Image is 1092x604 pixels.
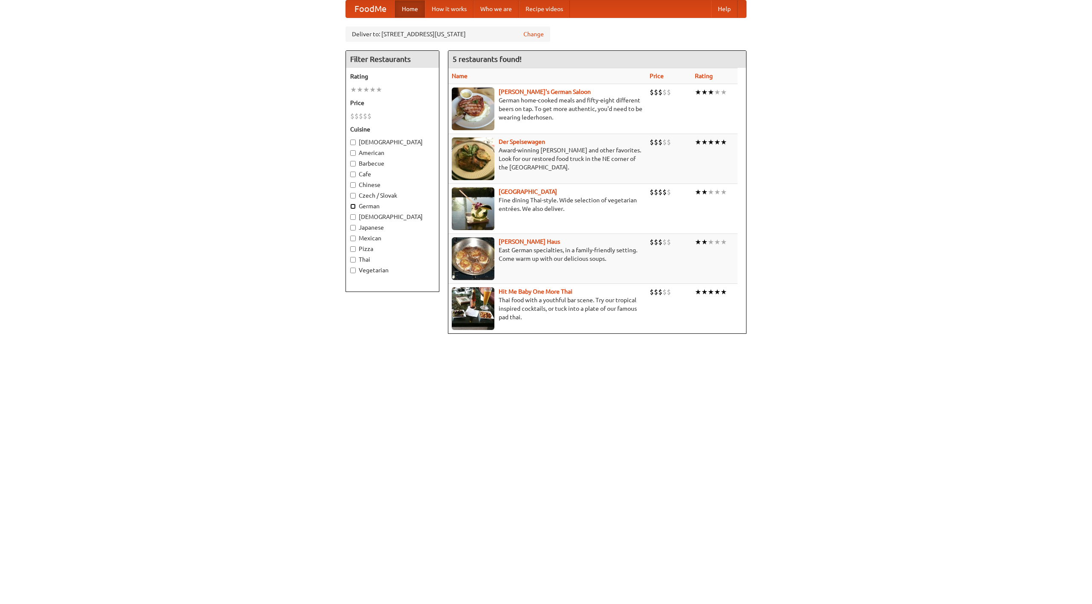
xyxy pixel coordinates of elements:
a: Der Speisewagen [499,138,545,145]
label: German [350,202,435,210]
li: $ [654,237,658,247]
li: $ [650,88,654,97]
li: $ [667,237,671,247]
a: Change [523,30,544,38]
input: [DEMOGRAPHIC_DATA] [350,214,356,220]
label: Thai [350,255,435,264]
label: American [350,149,435,157]
li: ★ [701,88,708,97]
a: Who we are [473,0,519,18]
input: Barbecue [350,161,356,166]
a: [PERSON_NAME] Haus [499,238,560,245]
li: ★ [714,287,720,297]
li: $ [662,88,667,97]
li: $ [667,287,671,297]
li: ★ [695,287,701,297]
li: $ [658,287,662,297]
li: ★ [350,85,357,94]
li: ★ [701,137,708,147]
li: ★ [714,237,720,247]
li: $ [658,187,662,197]
label: Japanese [350,223,435,232]
li: $ [650,237,654,247]
li: ★ [720,287,727,297]
img: esthers.jpg [452,88,494,130]
a: Name [452,73,468,79]
p: Award-winning [PERSON_NAME] and other favorites. Look for our restored food truck in the NE corne... [452,146,643,172]
a: Help [711,0,738,18]
li: ★ [720,88,727,97]
input: Thai [350,257,356,263]
li: ★ [695,237,701,247]
input: German [350,204,356,209]
li: $ [662,137,667,147]
li: ★ [708,187,714,197]
li: ★ [720,237,727,247]
h5: Price [350,99,435,107]
li: $ [359,111,363,121]
a: Recipe videos [519,0,570,18]
ng-pluralize: 5 restaurants found! [453,55,522,63]
input: Mexican [350,236,356,241]
img: satay.jpg [452,187,494,230]
img: babythai.jpg [452,287,494,330]
li: ★ [695,137,701,147]
li: ★ [708,237,714,247]
input: [DEMOGRAPHIC_DATA] [350,140,356,145]
li: ★ [708,287,714,297]
li: $ [654,287,658,297]
input: Czech / Slovak [350,193,356,198]
li: $ [650,287,654,297]
li: $ [667,88,671,97]
li: ★ [701,187,708,197]
input: Vegetarian [350,268,356,273]
input: Cafe [350,172,356,177]
li: ★ [701,287,708,297]
label: Cafe [350,170,435,178]
div: Deliver to: [STREET_ADDRESS][US_STATE] [346,26,550,42]
li: $ [650,187,654,197]
li: $ [667,187,671,197]
label: [DEMOGRAPHIC_DATA] [350,138,435,146]
label: Czech / Slovak [350,191,435,200]
a: How it works [425,0,473,18]
li: ★ [708,88,714,97]
li: $ [350,111,354,121]
input: American [350,150,356,156]
li: $ [658,88,662,97]
li: $ [367,111,372,121]
li: ★ [714,137,720,147]
input: Pizza [350,246,356,252]
label: Vegetarian [350,266,435,274]
label: Pizza [350,245,435,253]
label: Chinese [350,181,435,189]
li: $ [654,137,658,147]
label: Mexican [350,234,435,242]
li: ★ [363,85,369,94]
li: $ [667,137,671,147]
a: [GEOGRAPHIC_DATA] [499,188,557,195]
li: ★ [695,88,701,97]
label: Barbecue [350,159,435,168]
li: $ [662,237,667,247]
a: Home [395,0,425,18]
a: FoodMe [346,0,395,18]
li: ★ [376,85,382,94]
li: $ [658,137,662,147]
li: ★ [720,137,727,147]
li: ★ [708,137,714,147]
li: $ [363,111,367,121]
input: Japanese [350,225,356,231]
a: Hit Me Baby One More Thai [499,288,572,295]
a: Rating [695,73,713,79]
li: ★ [720,187,727,197]
li: $ [354,111,359,121]
li: ★ [695,187,701,197]
a: [PERSON_NAME]'s German Saloon [499,88,591,95]
input: Chinese [350,182,356,188]
h5: Cuisine [350,125,435,134]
